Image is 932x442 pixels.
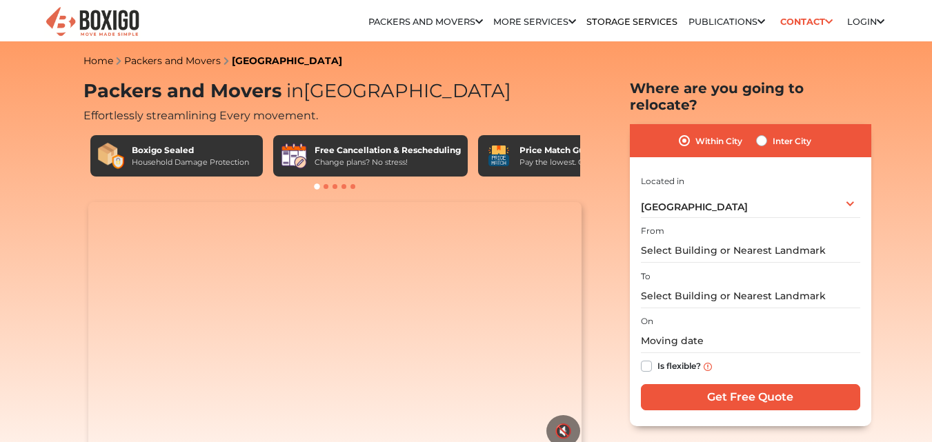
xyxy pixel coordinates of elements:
[519,144,624,157] div: Price Match Guarantee
[847,17,884,27] a: Login
[695,132,742,149] label: Within City
[97,142,125,170] img: Boxigo Sealed
[315,157,461,168] div: Change plans? No stress!
[368,17,483,27] a: Packers and Movers
[641,201,748,213] span: [GEOGRAPHIC_DATA]
[630,80,871,113] h2: Where are you going to relocate?
[704,363,712,371] img: info
[773,132,811,149] label: Inter City
[641,270,651,283] label: To
[83,80,587,103] h1: Packers and Movers
[641,175,684,188] label: Located in
[124,54,221,67] a: Packers and Movers
[641,315,653,328] label: On
[519,157,624,168] div: Pay the lowest. Guaranteed!
[44,6,141,39] img: Boxigo
[641,239,860,263] input: Select Building or Nearest Landmark
[132,144,249,157] div: Boxigo Sealed
[281,79,511,102] span: [GEOGRAPHIC_DATA]
[83,54,113,67] a: Home
[232,54,342,67] a: [GEOGRAPHIC_DATA]
[688,17,765,27] a: Publications
[641,384,860,410] input: Get Free Quote
[280,142,308,170] img: Free Cancellation & Rescheduling
[493,17,576,27] a: More services
[315,144,461,157] div: Free Cancellation & Rescheduling
[485,142,513,170] img: Price Match Guarantee
[657,358,701,372] label: Is flexible?
[586,17,677,27] a: Storage Services
[83,109,318,122] span: Effortlessly streamlining Every movement.
[132,157,249,168] div: Household Damage Protection
[641,225,664,237] label: From
[641,284,860,308] input: Select Building or Nearest Landmark
[775,11,837,32] a: Contact
[641,329,860,353] input: Moving date
[286,79,304,102] span: in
